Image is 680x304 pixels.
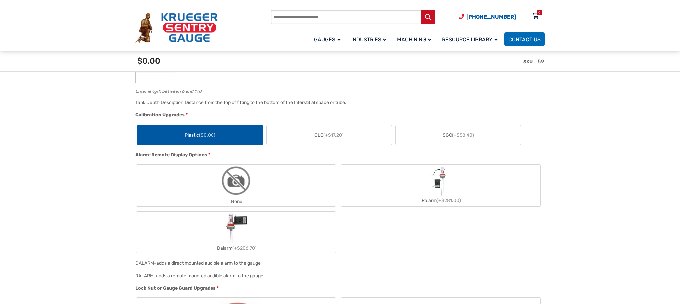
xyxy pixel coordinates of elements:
span: Machining [397,36,431,43]
span: Gauges [314,36,341,43]
div: None [136,197,336,206]
span: SKU [523,59,533,65]
span: RALARM- [135,273,156,279]
span: Resource Library [442,36,498,43]
label: Dalarm [136,212,336,253]
abbr: required [186,111,188,118]
div: adds a remote mounted audible alarm to the gauge [156,273,263,279]
span: [PHONE_NUMBER] [467,14,516,20]
img: Krueger Sentry Gauge [135,13,218,43]
span: (+$17.20) [323,132,344,138]
div: Ralarm [341,196,540,205]
div: Dalarm [136,243,336,253]
span: Calibration Upgrades [135,112,185,118]
div: adds a direct mounted audible alarm to the gauge [156,260,261,266]
a: Contact Us [504,32,545,46]
span: (+$58.40) [452,132,474,138]
a: Machining [393,31,438,47]
a: Phone Number (920) 434-8860 [459,13,516,21]
abbr: required [208,152,210,158]
span: 59 [538,58,544,65]
span: Lock Nut or Gauge Guard Upgrades [135,285,216,291]
span: DALARM- [135,260,156,266]
span: ($0.00) [199,132,215,138]
a: Resource Library [438,31,504,47]
span: Contact Us [508,36,541,43]
label: Ralarm [341,166,540,205]
span: (+$206.70) [232,245,257,251]
span: Tank Depth Desciption: [135,100,185,105]
span: (+$281.00) [437,198,461,203]
label: None [136,165,336,206]
span: Alarm-Remote Display Options [135,152,207,158]
span: Industries [351,36,386,43]
span: GLC [314,132,344,139]
span: Plastic [185,132,215,139]
div: 0 [538,10,540,15]
div: Distance from the top of fitting to the bottom of the Interstitial space or tube. [185,100,346,105]
a: Industries [347,31,393,47]
span: SGC [443,132,474,139]
a: Gauges [310,31,347,47]
abbr: required [217,285,219,292]
div: Enter length between 6 and 170 [135,87,541,93]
